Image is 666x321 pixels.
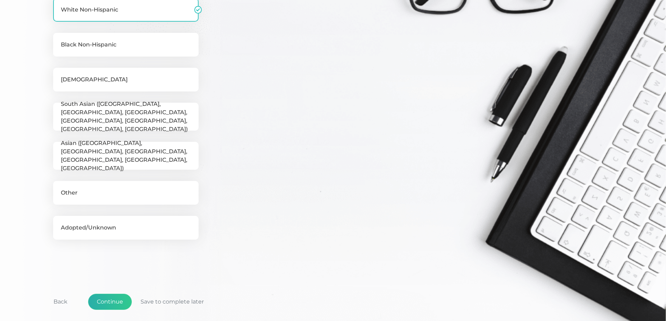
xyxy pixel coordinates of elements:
button: Continue [88,294,132,310]
button: Back [45,294,76,310]
label: South Asian ([GEOGRAPHIC_DATA], [GEOGRAPHIC_DATA], [GEOGRAPHIC_DATA], [GEOGRAPHIC_DATA], [GEOGRAP... [53,103,199,131]
label: Asian ([GEOGRAPHIC_DATA], [GEOGRAPHIC_DATA], [GEOGRAPHIC_DATA], [GEOGRAPHIC_DATA], [GEOGRAPHIC_DA... [53,142,199,170]
label: Adopted/Unknown [53,216,199,240]
label: [DEMOGRAPHIC_DATA] [53,68,199,92]
label: Other [53,181,199,205]
label: Black Non-Hispanic [53,33,199,57]
button: Save to complete later [132,294,213,310]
